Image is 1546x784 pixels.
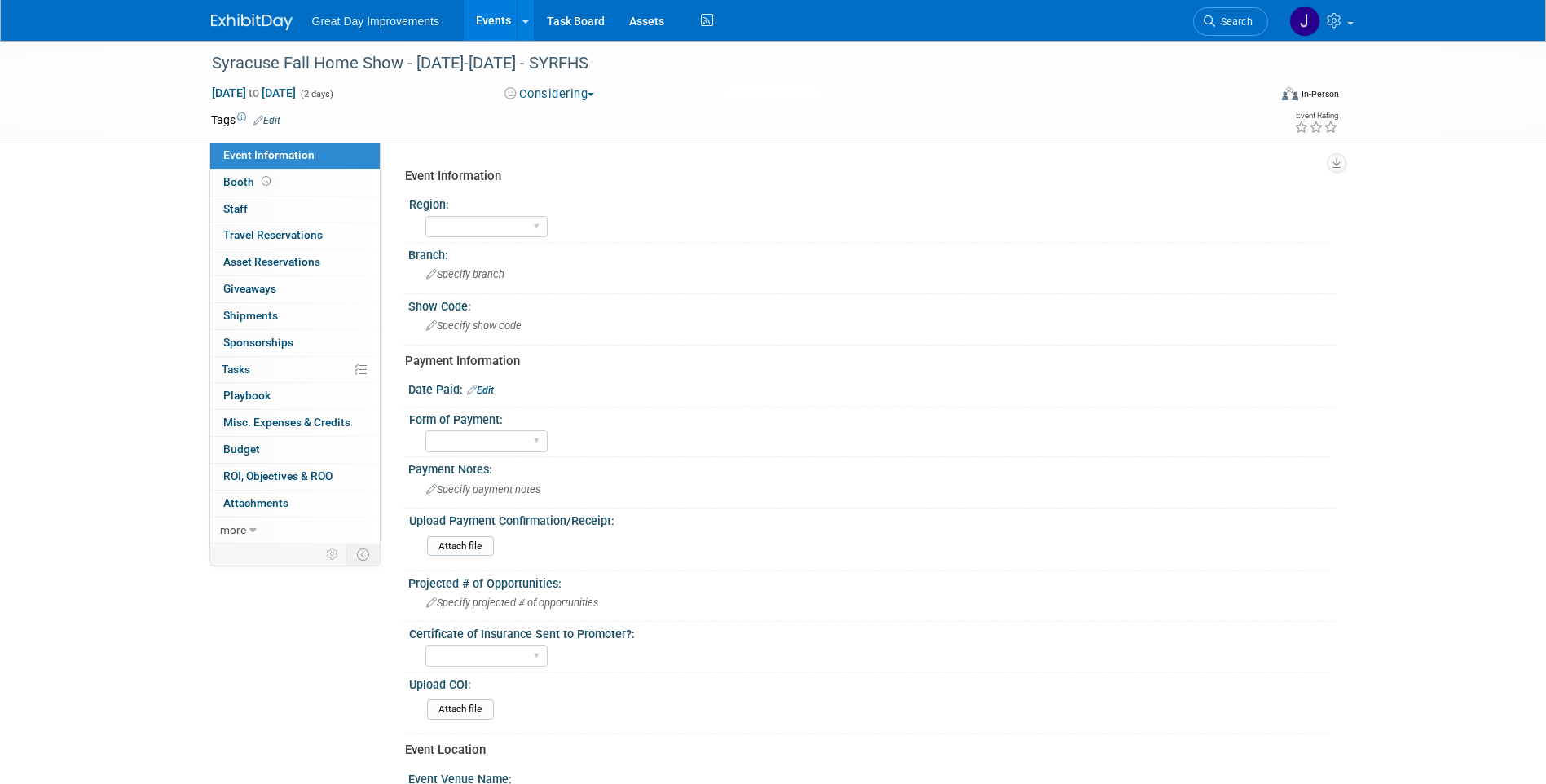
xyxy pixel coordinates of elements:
span: to [246,86,262,99]
span: Specify show code [426,319,522,332]
a: Attachments [210,491,380,517]
div: Event Location [405,742,1324,759]
div: Syracuse Fall Home Show - [DATE]-[DATE] - SYRFHS [206,49,1244,78]
span: Travel Reservations [223,228,323,241]
span: Booth not reserved yet [258,175,274,187]
a: Booth [210,170,380,196]
span: [DATE] [DATE] [211,86,297,100]
a: Shipments [210,303,380,329]
a: Travel Reservations [210,222,380,249]
a: Asset Reservations [210,249,380,275]
a: Giveaways [210,276,380,302]
span: Shipments [223,309,278,322]
span: Booth [223,175,274,188]
div: Branch: [408,243,1336,263]
div: Event Information [405,168,1324,185]
div: Event Format [1172,85,1340,109]
div: Payment Notes: [408,457,1336,478]
span: Tasks [222,363,250,376]
div: In-Person [1301,88,1339,100]
div: Upload Payment Confirmation/Receipt: [409,509,1328,529]
a: Staff [210,196,380,222]
img: Format-Inperson.png [1282,87,1298,100]
span: Specify projected # of opportunities [426,597,598,609]
div: Certificate of Insurance Sent to Promoter?: [409,622,1328,642]
td: Tags [211,112,280,128]
div: Date Paid: [408,377,1336,399]
a: Search [1193,7,1268,36]
span: Event Information [223,148,315,161]
span: Misc. Expenses & Credits [223,416,350,429]
div: Show Code: [408,294,1336,315]
a: Misc. Expenses & Credits [210,410,380,436]
div: Payment Information [405,353,1324,370]
span: ROI, Objectives & ROO [223,469,333,482]
div: Event Rating [1294,112,1338,120]
span: Giveaways [223,282,276,295]
a: Budget [210,437,380,463]
td: Toggle Event Tabs [346,544,380,565]
span: Budget [223,443,260,456]
span: more [220,523,246,536]
a: Sponsorships [210,330,380,356]
span: Sponsorships [223,336,293,349]
td: Personalize Event Tab Strip [319,544,347,565]
a: Tasks [210,357,380,383]
span: Great Day Improvements [312,15,439,28]
span: Specify branch [426,268,504,280]
a: ROI, Objectives & ROO [210,464,380,490]
a: Edit [467,385,494,396]
a: more [210,518,380,544]
a: Edit [253,115,280,126]
a: Playbook [210,383,380,409]
span: (2 days) [299,89,333,99]
span: Asset Reservations [223,255,320,268]
a: Event Information [210,143,380,169]
span: Specify payment notes [426,483,540,496]
span: Attachments [223,496,288,509]
div: Region: [409,192,1328,213]
div: Projected # of Opportunities: [408,571,1336,592]
img: ExhibitDay [211,14,293,30]
button: Considering [499,86,601,103]
span: Staff [223,202,248,215]
span: Search [1215,15,1253,28]
img: Jennifer Hockstra [1289,6,1320,37]
div: Upload COI: [409,672,1328,693]
span: Playbook [223,389,271,402]
div: Form of Payment: [409,407,1328,428]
